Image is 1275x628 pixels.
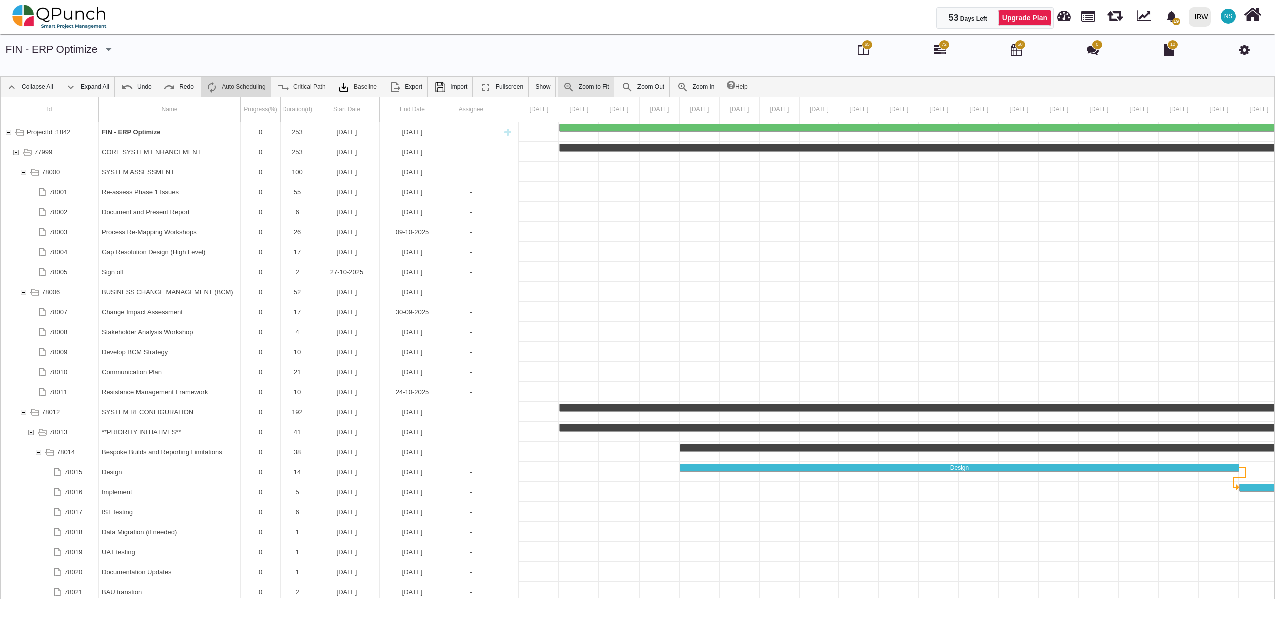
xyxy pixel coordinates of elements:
[99,522,241,542] div: Data Migration (if needed)
[281,262,314,282] div: 2
[640,97,680,122] div: 11 Jun 2025
[314,342,380,362] div: 05-10-2025
[384,77,427,97] a: Export
[1,382,519,402] div: Task: Resistance Management Framework Start date: 15-10-2025 End date: 24-10-2025
[99,222,241,242] div: Process Re-Mapping Workshops
[314,222,380,242] div: 14-09-2025
[241,142,281,162] div: 0
[99,362,241,382] div: Communication Plan
[1,77,58,97] a: Collapse All
[1,482,99,502] div: 78016
[380,402,445,422] div: 17-12-2025
[1195,8,1208,26] div: IRW
[281,302,314,322] div: 17
[1160,0,1185,32] a: bell fill19
[380,202,445,222] div: 19-09-2025
[281,122,314,142] div: 253
[1184,0,1215,33] a: IRW
[380,182,445,202] div: 13-09-2025
[281,422,314,442] div: 41
[1,262,99,282] div: 78005
[1,442,519,462] div: Task: Bespoke Builds and Reporting Limitations Start date: 12-06-2025 End date: 19-07-2025
[380,582,445,602] div: 11-07-2025
[284,162,311,182] div: 100
[338,81,350,93] img: klXqkY5+JZAPre7YVMJ69SE9vgHW7RkaA9STpDBCRd8F60lk8AdY5g6cgTfGkm3cV0d3FrcCHw7UyPBLKa18SAFZQOCAmAAAA...
[99,97,241,122] div: Name
[333,77,382,97] a: Baseline
[1,282,519,302] div: Task: BUSINESS CHANGE MANAGEMENT (BCM) Start date: 14-09-2025 End date: 04-11-2025
[445,202,497,222] div: -
[241,122,281,142] div: 0
[317,122,376,142] div: [DATE]
[281,362,314,382] div: 21
[1107,5,1123,21] span: Releases
[1132,0,1160,33] div: Dynamic Report
[429,77,472,97] a: Import
[281,582,314,602] div: 2
[49,182,67,202] div: 78001
[244,202,277,222] div: 0
[760,97,800,122] div: 14 Jun 2025
[383,182,442,202] div: [DATE]
[934,44,946,56] i: Gantt
[281,342,314,362] div: 10
[445,542,497,562] div: -
[241,562,281,582] div: 0
[1079,97,1119,122] div: 22 Jun 2025
[281,502,314,522] div: 6
[380,122,445,142] div: 16-02-2026
[722,77,753,97] a: Help
[1,322,519,342] div: Task: Stakeholder Analysis Workshop Start date: 01-10-2025 End date: 04-10-2025
[380,562,445,582] div: 09-07-2025
[1,262,519,282] div: Task: Sign off Start date: 27-10-2025 End date: 28-10-2025
[281,322,314,342] div: 4
[383,162,442,182] div: [DATE]
[206,81,218,93] img: ic_auto_scheduling_24.ade0d5b.png
[1,342,99,362] div: 78009
[281,442,314,462] div: 38
[241,302,281,322] div: 0
[672,77,720,97] a: Zoom In
[201,77,270,97] a: Auto Scheduling
[314,562,380,582] div: 09-07-2025
[284,182,311,202] div: 55
[919,97,959,122] div: 18 Jun 2025
[1,342,519,362] div: Task: Develop BCM Strategy Start date: 05-10-2025 End date: 14-10-2025
[1166,11,1177,22] svg: bell fill
[99,542,241,562] div: UAT testing
[445,482,497,502] div: -
[616,77,669,97] a: Zoom Out
[1,202,99,222] div: 78002
[99,442,241,462] div: Bespoke Builds and Reporting Limitations
[445,342,497,362] div: -
[1081,6,1095,22] span: Projects
[1,202,519,222] div: Task: Document and Present Report Start date: 14-09-2025 End date: 19-09-2025
[317,142,376,162] div: [DATE]
[445,502,497,522] div: -
[1,562,519,582] div: Task: Documentation Updates Start date: 09-07-2025 End date: 09-07-2025
[530,77,555,97] a: Show
[1,162,519,182] div: Task: SYSTEM ASSESSMENT Start date: 21-07-2025 End date: 28-10-2025
[839,97,879,122] div: 16 Jun 2025
[281,97,314,122] div: Duration(d)
[6,43,98,55] a: FIN - ERP Optimize
[102,128,161,136] b: FIN - ERP Optimize
[1,282,99,302] div: 78006
[445,582,497,602] div: -
[445,462,497,482] div: -
[445,222,497,242] div: -
[380,342,445,362] div: 14-10-2025
[284,142,311,162] div: 253
[42,162,60,182] div: 78000
[1,382,99,402] div: 78011
[519,97,559,122] div: 08 Jun 2025
[317,182,376,202] div: [DATE]
[445,322,497,342] div: -
[241,482,281,502] div: 0
[1,362,519,382] div: Task: Communication Plan Start date: 15-10-2025 End date: 04-11-2025
[1,302,99,322] div: 78007
[281,142,314,162] div: 253
[272,77,331,97] a: Critical Path
[241,382,281,402] div: 0
[380,542,445,562] div: 08-07-2025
